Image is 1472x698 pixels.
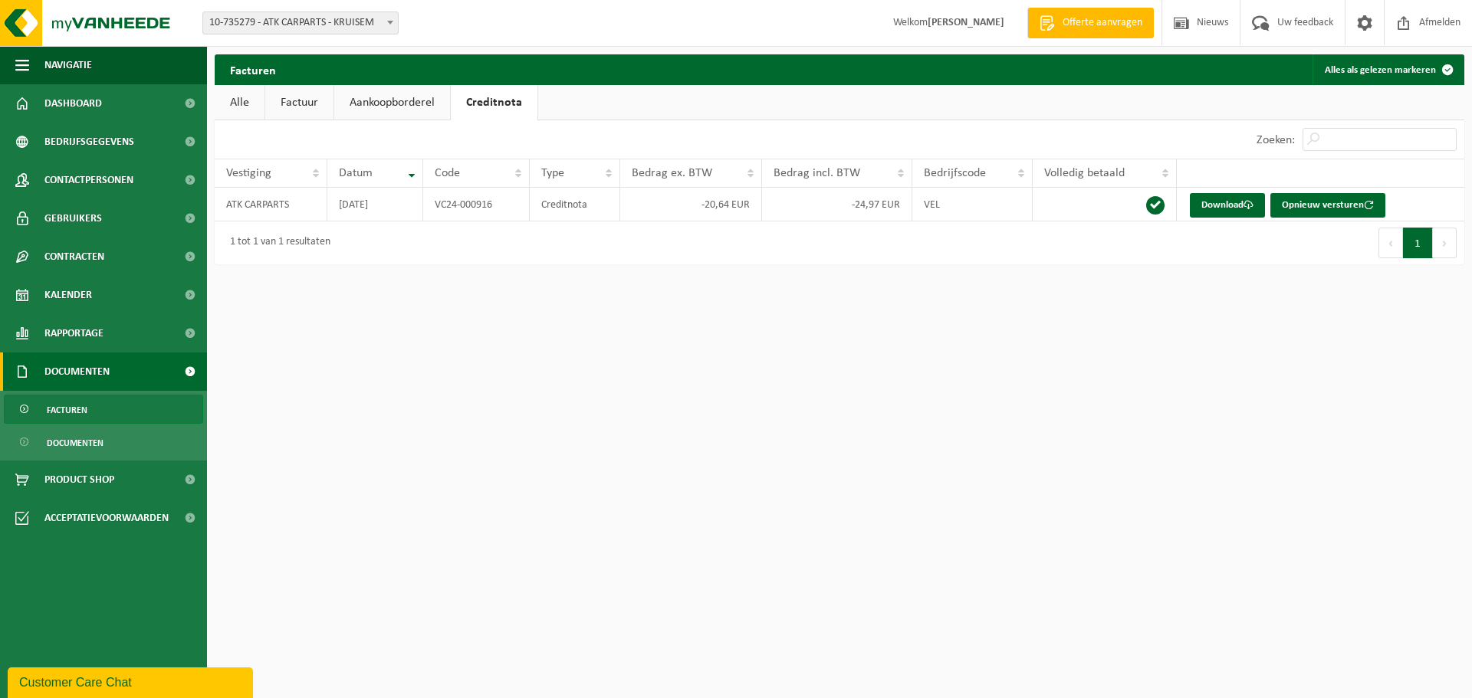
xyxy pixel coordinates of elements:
td: ATK CARPARTS [215,188,327,221]
span: Documenten [44,352,110,391]
span: Dashboard [44,84,102,123]
a: Aankoopborderel [334,85,450,120]
td: VC24-000916 [423,188,530,221]
a: Creditnota [451,85,537,120]
td: -20,64 EUR [620,188,762,221]
span: Documenten [47,428,103,457]
h2: Facturen [215,54,291,84]
span: Bedrijfscode [924,167,986,179]
span: Bedrag incl. BTW [774,167,860,179]
span: Type [541,167,564,179]
strong: [PERSON_NAME] [928,17,1004,28]
span: Code [435,167,460,179]
span: Datum [339,167,373,179]
span: Bedrag ex. BTW [632,167,712,179]
span: Product Shop [44,460,114,499]
td: [DATE] [327,188,423,221]
span: Contracten [44,238,104,276]
td: Creditnota [530,188,620,221]
span: 10-735279 - ATK CARPARTS - KRUISEM [203,12,398,34]
span: Bedrijfsgegevens [44,123,134,161]
button: Previous [1378,228,1403,258]
span: Volledig betaald [1044,167,1125,179]
span: Facturen [47,395,87,424]
span: Rapportage [44,314,103,352]
label: Zoeken: [1257,134,1295,146]
iframe: chat widget [8,664,256,698]
span: Gebruikers [44,199,102,238]
div: 1 tot 1 van 1 resultaten [222,229,330,257]
a: Factuur [265,85,333,120]
span: Vestiging [226,167,271,179]
td: -24,97 EUR [762,188,912,221]
td: VEL [912,188,1033,221]
span: 10-735279 - ATK CARPARTS - KRUISEM [202,11,399,34]
a: Documenten [4,428,203,457]
span: Offerte aanvragen [1059,15,1146,31]
a: Facturen [4,395,203,424]
span: Navigatie [44,46,92,84]
span: Contactpersonen [44,161,133,199]
span: Acceptatievoorwaarden [44,499,169,537]
span: Kalender [44,276,92,314]
a: Offerte aanvragen [1027,8,1154,38]
button: Next [1433,228,1457,258]
button: Opnieuw versturen [1270,193,1385,218]
a: Download [1190,193,1265,218]
a: Alle [215,85,264,120]
button: Alles als gelezen markeren [1313,54,1463,85]
button: 1 [1403,228,1433,258]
